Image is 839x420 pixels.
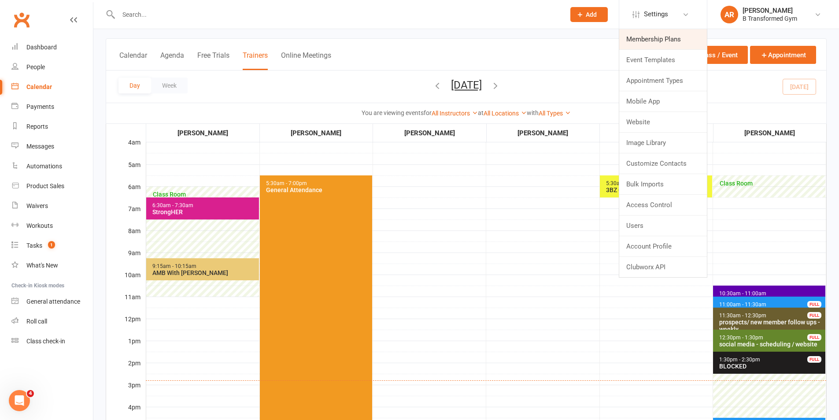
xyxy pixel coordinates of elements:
[432,110,478,117] a: All Instructors
[619,29,707,49] a: Membership Plans
[11,117,93,137] a: Reports
[26,222,53,229] div: Workouts
[619,236,707,256] a: Account Profile
[26,318,47,325] div: Roll call
[106,336,146,358] div: 1pm
[106,270,146,292] div: 10am
[106,204,146,226] div: 7am
[451,79,482,91] button: [DATE]
[26,242,42,249] div: Tasks
[487,128,599,138] div: [PERSON_NAME]
[26,143,54,150] div: Messages
[11,9,33,31] a: Clubworx
[619,112,707,132] a: Website
[619,216,707,236] a: Users
[807,356,821,363] div: FULL
[260,128,373,138] div: [PERSON_NAME]
[619,153,707,174] a: Customize Contacts
[9,390,30,411] iframe: Intercom live chat
[719,319,824,333] div: prospects/ new member follow ups - weekly
[26,338,65,345] div: Class check-in
[539,110,571,117] a: All Types
[644,4,668,24] span: Settings
[721,6,738,23] div: AR
[116,8,559,21] input: Search...
[48,241,55,249] span: 1
[26,103,54,110] div: Payments
[281,51,331,70] button: Online Meetings
[619,71,707,91] a: Appointment Types
[362,109,424,116] strong: You are viewing events
[106,314,146,336] div: 12pm
[11,97,93,117] a: Payments
[26,83,52,90] div: Calendar
[26,123,48,130] div: Reports
[619,133,707,153] a: Image Library
[266,180,307,186] span: 5:30am - 7:00pm
[11,216,93,236] a: Workouts
[478,109,484,116] strong: at
[606,186,710,193] div: 3BZ CLASS
[11,156,93,176] a: Automations
[106,182,146,204] div: 6am
[160,51,184,70] button: Agenda
[152,208,257,216] div: StrongHER
[26,298,80,305] div: General attendance
[527,109,539,116] strong: with
[11,196,93,216] a: Waivers
[619,174,707,194] a: Bulk Imports
[681,46,748,64] button: Class / Event
[11,176,93,196] a: Product Sales
[26,182,64,190] div: Product Sales
[152,191,257,198] span: Class Room
[570,7,608,22] button: Add
[106,380,146,402] div: 3pm
[619,257,707,277] a: Clubworx API
[11,256,93,275] a: What's New
[373,128,486,138] div: [PERSON_NAME]
[243,51,268,70] button: Trainers
[106,160,146,182] div: 5am
[27,390,34,397] span: 4
[106,138,146,160] div: 4am
[619,195,707,215] a: Access Control
[151,78,188,93] button: Week
[719,312,767,319] span: 11:30am - 12:30pm
[11,292,93,312] a: General attendance kiosk mode
[719,357,761,363] span: 1:30pm - 2:30pm
[106,226,146,248] div: 8am
[750,46,816,64] button: Appointment
[152,263,197,269] span: 9:15am - 10:15am
[119,51,147,70] button: Calendar
[118,78,151,93] button: Day
[197,51,229,70] button: Free Trials
[807,334,821,341] div: FULL
[266,186,370,193] div: General Attendance
[11,77,93,97] a: Calendar
[26,63,45,71] div: People
[106,248,146,270] div: 9am
[743,15,797,22] div: B Transformed Gym
[807,312,821,319] div: FULL
[719,290,767,297] span: 10:30am - 11:00am
[713,175,825,197] div: Amanda Robinson's availability: 5:30am - 6:30am
[26,44,57,51] div: Dashboard
[807,301,821,308] div: FULL
[719,301,767,308] span: 11:00am - 11:30am
[743,7,797,15] div: [PERSON_NAME]
[147,128,259,138] div: [PERSON_NAME]
[714,128,826,138] div: [PERSON_NAME]
[719,335,764,341] span: 12:30pm - 1:30pm
[586,11,597,18] span: Add
[152,202,194,208] span: 6:30am - 7:30am
[719,180,824,187] span: Class Room
[146,186,259,297] div: Patricia Hardgrave's availability: 6:00am - 11:00am
[11,37,93,57] a: Dashboard
[11,331,93,351] a: Class kiosk mode
[26,163,62,170] div: Automations
[606,180,647,186] span: 5:30am - 6:30am
[106,358,146,380] div: 2pm
[484,110,527,117] a: All Locations
[619,50,707,70] a: Event Templates
[11,57,93,77] a: People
